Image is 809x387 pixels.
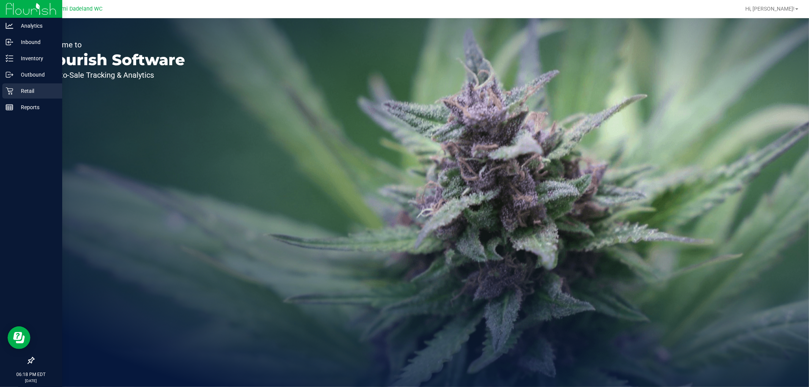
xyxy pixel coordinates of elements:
[6,22,13,30] inline-svg: Analytics
[8,326,30,349] iframe: Resource center
[13,86,59,96] p: Retail
[3,371,59,378] p: 06:18 PM EDT
[6,55,13,62] inline-svg: Inventory
[6,103,13,111] inline-svg: Reports
[745,6,795,12] span: Hi, [PERSON_NAME]!
[6,71,13,78] inline-svg: Outbound
[13,54,59,63] p: Inventory
[41,71,185,79] p: Seed-to-Sale Tracking & Analytics
[41,41,185,49] p: Welcome to
[13,21,59,30] p: Analytics
[6,38,13,46] inline-svg: Inbound
[3,378,59,384] p: [DATE]
[13,103,59,112] p: Reports
[52,6,103,12] span: Miami Dadeland WC
[13,70,59,79] p: Outbound
[41,52,185,67] p: Flourish Software
[6,87,13,95] inline-svg: Retail
[13,38,59,47] p: Inbound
